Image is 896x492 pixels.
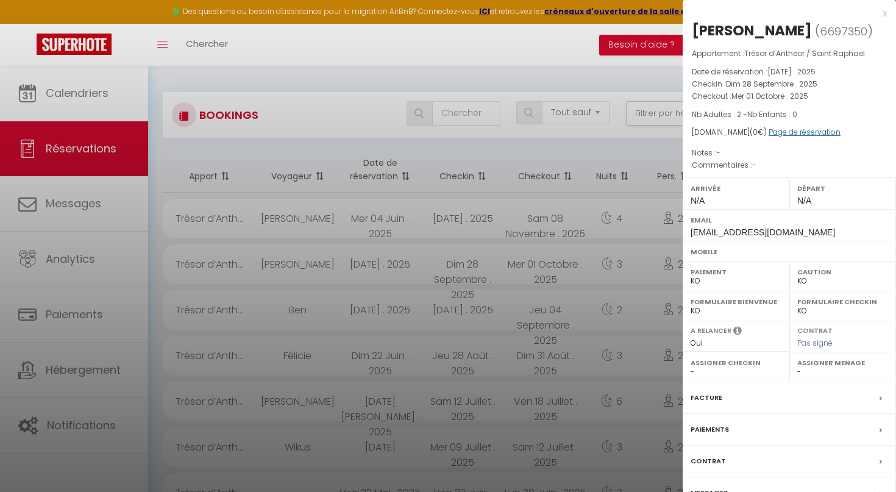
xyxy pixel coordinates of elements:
p: Appartement : [692,48,887,60]
label: Départ [797,182,888,194]
label: Assigner Menage [797,357,888,369]
label: A relancer [691,326,731,336]
label: Assigner Checkin [691,357,781,369]
label: Email [691,214,888,226]
span: Nb Enfants : 0 [747,109,797,119]
a: Page de réservation [769,127,841,137]
label: Contrat [797,326,833,333]
p: Date de réservation : [692,66,887,78]
span: Pas signé [797,338,833,348]
span: Trésor d’Antheor / Saint Raphael [744,48,865,59]
p: Commentaires : [692,159,887,171]
span: N/A [797,196,811,205]
span: 0 [753,127,758,137]
div: x [683,6,887,21]
span: Nb Adultes : 2 - [692,109,797,119]
span: 6697350 [820,24,867,39]
label: Paiements [691,423,729,436]
label: Facture [691,391,722,404]
p: Checkout : [692,90,887,102]
label: Formulaire Checkin [797,296,888,308]
button: Ouvrir le widget de chat LiveChat [10,5,46,41]
i: Sélectionner OUI si vous souhaiter envoyer les séquences de messages post-checkout [733,326,742,339]
label: Caution [797,266,888,278]
span: [DATE] . 2025 [767,66,816,77]
label: Formulaire Bienvenue [691,296,781,308]
p: Notes : [692,147,887,159]
span: N/A [691,196,705,205]
span: Mer 01 Octobre . 2025 [731,91,808,101]
span: - [716,148,720,158]
span: [EMAIL_ADDRESS][DOMAIN_NAME] [691,227,835,237]
label: Mobile [691,246,888,258]
label: Arrivée [691,182,781,194]
label: Paiement [691,266,781,278]
p: Checkin : [692,78,887,90]
span: - [752,160,756,170]
span: ( ) [815,23,873,40]
span: ( €) [750,127,767,137]
div: [PERSON_NAME] [692,21,812,40]
div: [DOMAIN_NAME] [692,127,887,138]
span: Dim 28 Septembre . 2025 [726,79,817,89]
label: Contrat [691,455,726,468]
